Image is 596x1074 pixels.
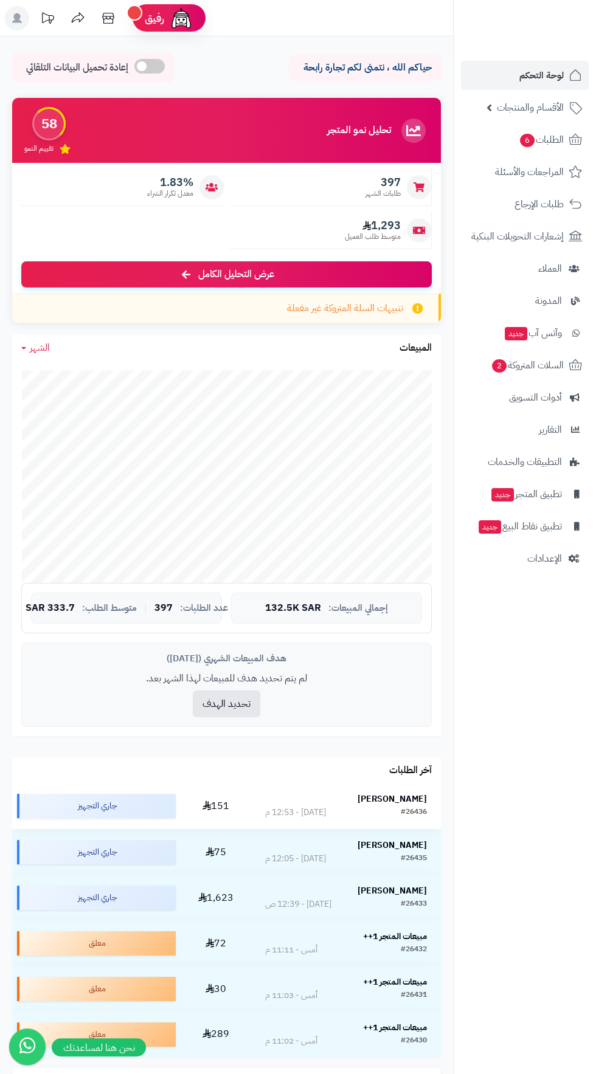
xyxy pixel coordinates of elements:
span: طلبات الشهر [366,188,401,199]
img: ai-face.png [169,6,193,30]
span: عدد الطلبات: [180,603,228,613]
span: 132.5K SAR [265,603,321,614]
a: وآتس آبجديد [461,318,589,348]
h3: آخر الطلبات [389,765,432,776]
h3: المبيعات [400,343,432,354]
a: أدوات التسويق [461,383,589,412]
strong: مبيعات المتجر 1++ [363,1021,427,1034]
a: الإعدادات [461,544,589,573]
span: جديد [491,488,514,501]
strong: [PERSON_NAME] [358,793,427,805]
div: معلق [17,931,176,955]
a: طلبات الإرجاع [461,190,589,219]
a: المدونة [461,286,589,315]
div: [DATE] - 12:05 م [265,853,326,865]
span: جديد [505,327,527,340]
span: معدل تكرار الشراء [147,188,193,199]
strong: [PERSON_NAME] [358,884,427,897]
strong: مبيعات المتجر 1++ [363,930,427,943]
td: 151 [181,783,251,828]
span: 397 [366,176,401,189]
div: [DATE] - 12:53 م [265,807,326,819]
a: التقارير [461,415,589,444]
div: أمس - 11:02 م [265,1035,317,1047]
td: 289 [181,1012,251,1057]
a: إشعارات التحويلات البنكية [461,222,589,251]
img: logo-2.png [513,34,584,60]
p: حياكم الله ، نتمنى لكم تجارة رابحة [298,61,432,75]
span: الأقسام والمنتجات [497,99,564,116]
span: متوسط الطلب: [82,603,137,613]
span: عرض التحليل الكامل [198,267,274,281]
td: 72 [181,921,251,966]
span: لوحة التحكم [519,67,564,84]
button: تحديد الهدف [193,690,260,717]
h3: تحليل نمو المتجر [327,125,391,136]
div: أمس - 11:03 م [265,990,317,1002]
div: جاري التجهيز [17,794,176,818]
span: التقارير [539,421,562,438]
span: متوسط طلب العميل [345,232,401,242]
a: الشهر [21,341,50,355]
div: #26432 [401,944,427,956]
a: لوحة التحكم [461,61,589,90]
a: الطلبات6 [461,125,589,154]
span: 6 [520,134,535,147]
a: تطبيق المتجرجديد [461,480,589,509]
span: طلبات الإرجاع [515,196,564,213]
a: المراجعات والأسئلة [461,157,589,187]
span: إعادة تحميل البيانات التلقائي [26,61,128,75]
a: العملاء [461,254,589,283]
span: 333.7 SAR [26,603,75,614]
div: معلق [17,977,176,1001]
div: [DATE] - 12:39 ص [265,898,331,910]
td: 30 [181,966,251,1011]
span: تطبيق المتجر [490,486,562,503]
span: 1,293 [345,219,401,232]
strong: مبيعات المتجر 1++ [363,976,427,988]
a: السلات المتروكة2 [461,351,589,380]
span: 2 [492,359,507,373]
span: رفيق [145,11,164,26]
td: 75 [181,830,251,875]
span: تنبيهات السلة المتروكة غير مفعلة [287,301,403,315]
span: السلات المتروكة [491,357,564,374]
td: 1,623 [181,875,251,920]
span: | [144,604,147,613]
span: إجمالي المبيعات: [328,603,388,613]
div: #26431 [401,990,427,1002]
span: جديد [479,520,501,534]
span: 1.83% [147,176,193,189]
span: الإعدادات [527,550,562,567]
div: #26430 [401,1035,427,1047]
span: تطبيق نقاط البيع [477,518,562,535]
div: #26436 [401,807,427,819]
div: جاري التجهيز [17,886,176,910]
a: تحديثات المنصة [32,6,63,33]
strong: [PERSON_NAME] [358,839,427,852]
span: الطلبات [519,131,564,148]
span: أدوات التسويق [509,389,562,406]
p: لم يتم تحديد هدف للمبيعات لهذا الشهر بعد. [31,672,422,686]
span: الشهر [30,340,50,355]
span: وآتس آب [504,325,562,342]
span: تقييم النمو [24,143,54,154]
span: التطبيقات والخدمات [488,453,562,470]
div: #26433 [401,898,427,910]
span: 397 [154,603,173,614]
span: إشعارات التحويلات البنكية [471,228,564,245]
div: هدف المبيعات الشهري ([DATE]) [31,652,422,665]
a: التطبيقات والخدمات [461,447,589,477]
div: معلق [17,1022,176,1047]
div: #26435 [401,853,427,865]
div: جاري التجهيز [17,840,176,864]
a: عرض التحليل الكامل [21,261,432,287]
span: العملاء [538,260,562,277]
span: المدونة [535,292,562,309]
div: أمس - 11:11 م [265,944,317,956]
span: المراجعات والأسئلة [495,164,564,181]
a: تطبيق نقاط البيعجديد [461,512,589,541]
